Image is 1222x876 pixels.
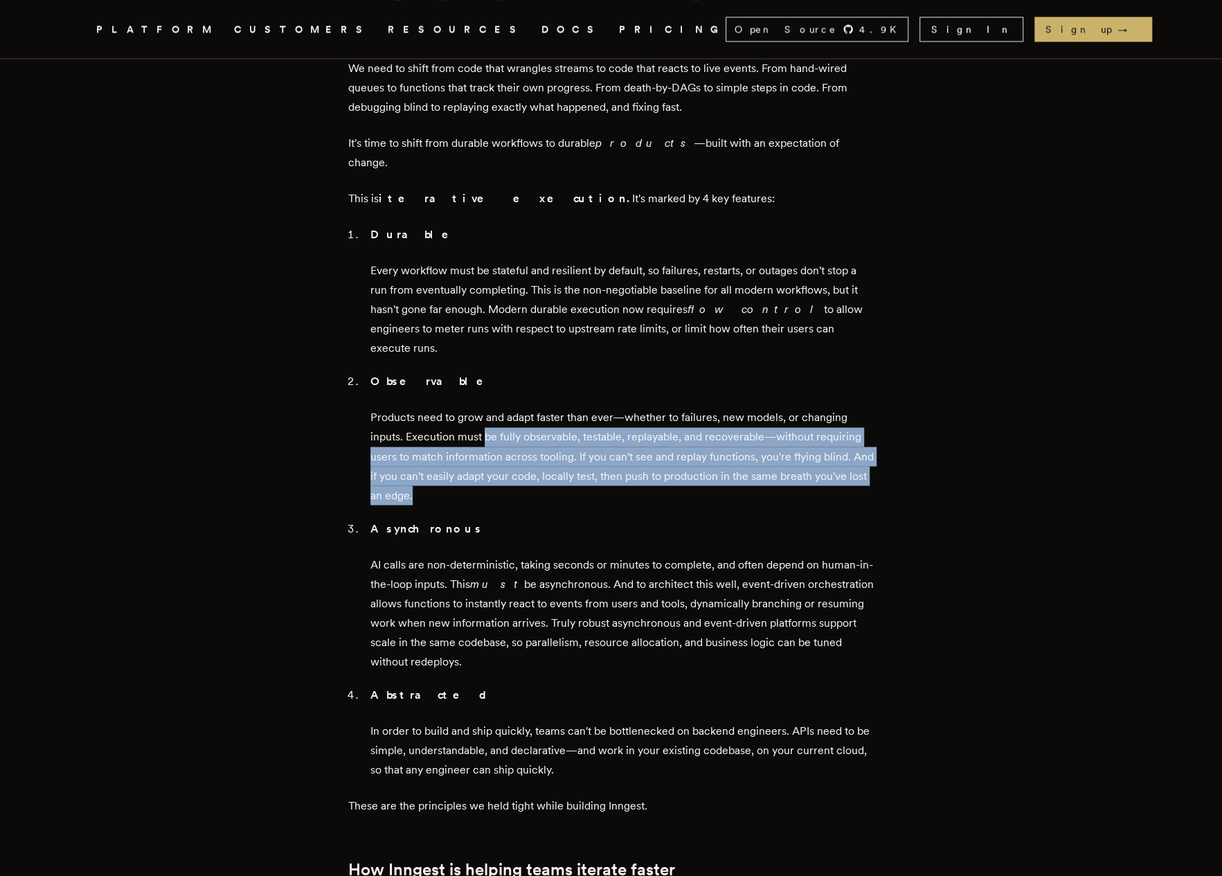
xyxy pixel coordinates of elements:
strong: Abstracted [370,688,498,701]
p: AI calls are non-deterministic, taking seconds or minutes to complete, and often depend on human-... [370,555,874,671]
p: In order to build and ship quickly, teams can't be bottlenecked on backend engineers. APIs need t... [370,721,874,779]
em: must [470,577,524,590]
a: CUSTOMERS [234,21,371,38]
button: PLATFORM [96,21,217,38]
strong: Durable [370,228,468,241]
a: PRICING [619,21,726,38]
span: 4.9 K [859,22,905,36]
span: Open Source [735,22,837,36]
strong: iterative execution. [379,192,632,205]
p: It's time to shift from durable workflows to durable —built with an expectation of change. [348,134,874,172]
p: We need to shift from code that wrangles streams to code that reacts to live events. From hand-wi... [348,59,874,117]
a: Sign In [919,17,1023,42]
em: products [595,136,694,150]
p: These are the principles we held tight while building Inngest. [348,796,874,815]
a: DOCS [541,21,602,38]
strong: Observable [370,375,503,388]
p: Every workflow must be stateful and resilient by default, so failures, restarts, or outages don't... [370,261,874,358]
strong: Asynchronous [370,521,483,535]
p: This is It's marked by 4 key features: [348,189,874,208]
em: flow control [688,303,824,316]
p: Products need to grow and adapt faster than ever—whether to failures, new models, or changing inp... [370,408,874,505]
span: → [1117,22,1141,36]
a: Sign up [1034,17,1152,42]
button: RESOURCES [388,21,525,38]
